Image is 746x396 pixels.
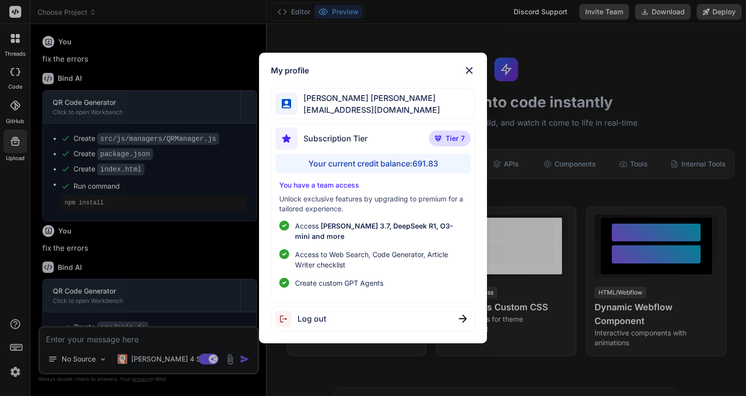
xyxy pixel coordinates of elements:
p: Access [295,221,467,241]
p: Unlock exclusive features by upgrading to premium for a tailored experience. [279,194,467,214]
span: [PERSON_NAME] [PERSON_NAME] [298,92,440,104]
img: profile [282,99,291,108]
h1: My profile [271,65,309,76]
img: checklist [279,249,289,259]
span: [PERSON_NAME] 3.7, DeepSeek R1, O3-mini and more [295,222,453,240]
p: You have a team access [279,180,467,190]
span: Create custom GPT Agents [295,278,383,288]
span: Log out [298,313,326,325]
span: Tier 7 [446,133,465,143]
span: Subscription Tier [303,132,368,144]
img: premium [435,135,442,141]
img: subscription [275,128,298,150]
img: checklist [279,221,289,231]
img: close [459,315,467,323]
span: [EMAIL_ADDRESS][DOMAIN_NAME] [298,104,440,116]
div: Your current credit balance: 691.83 [275,154,471,173]
img: checklist [279,278,289,288]
img: close [463,65,475,76]
span: Access to Web Search, Code Generator, Article Writer checklist [295,249,467,270]
img: logout [275,311,298,327]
